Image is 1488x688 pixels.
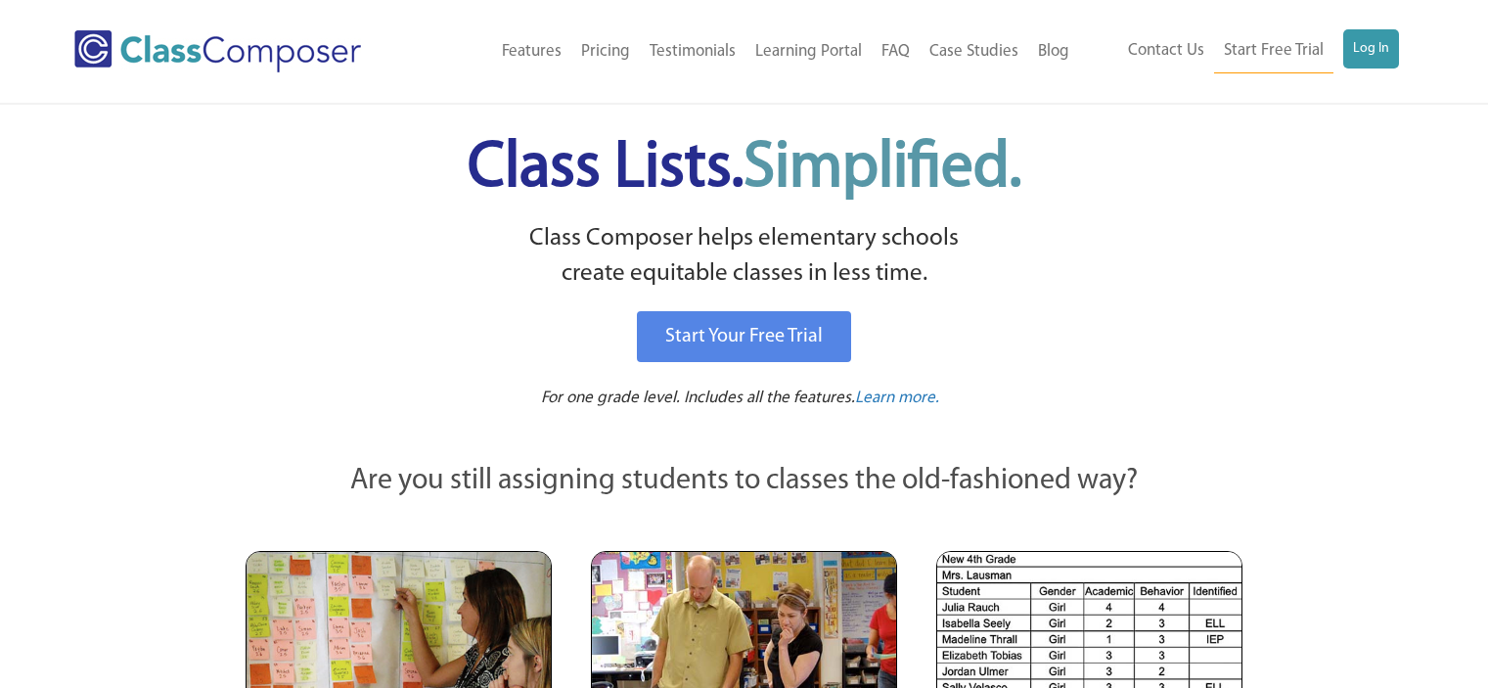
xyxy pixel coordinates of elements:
a: FAQ [872,30,920,73]
a: Pricing [571,30,640,73]
a: Start Your Free Trial [637,311,851,362]
nav: Header Menu [1079,29,1399,73]
a: Features [492,30,571,73]
span: Start Your Free Trial [665,327,823,346]
img: Class Composer [74,30,361,72]
p: Are you still assigning students to classes the old-fashioned way? [246,460,1243,503]
nav: Header Menu [424,30,1078,73]
a: Log In [1343,29,1399,69]
a: Start Free Trial [1214,29,1333,73]
a: Blog [1028,30,1079,73]
a: Learn more. [855,387,939,411]
a: Contact Us [1118,29,1214,72]
span: For one grade level. Includes all the features. [541,390,855,406]
span: Class Lists. [468,137,1021,201]
a: Case Studies [920,30,1028,73]
p: Class Composer helps elementary schools create equitable classes in less time. [243,221,1246,293]
a: Learning Portal [745,30,872,73]
span: Learn more. [855,390,939,406]
a: Testimonials [640,30,745,73]
span: Simplified. [744,137,1021,201]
